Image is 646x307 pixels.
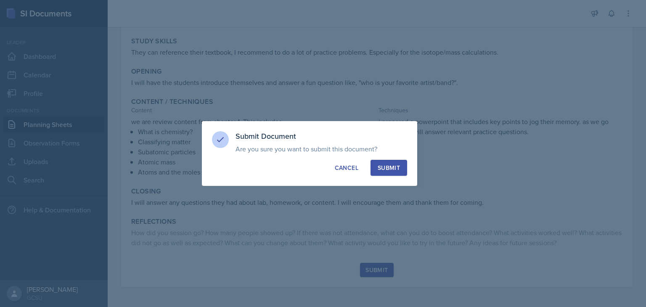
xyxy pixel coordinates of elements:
[236,145,407,153] p: Are you sure you want to submit this document?
[236,131,407,141] h3: Submit Document
[328,160,365,176] button: Cancel
[335,164,358,172] div: Cancel
[371,160,407,176] button: Submit
[378,164,400,172] div: Submit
